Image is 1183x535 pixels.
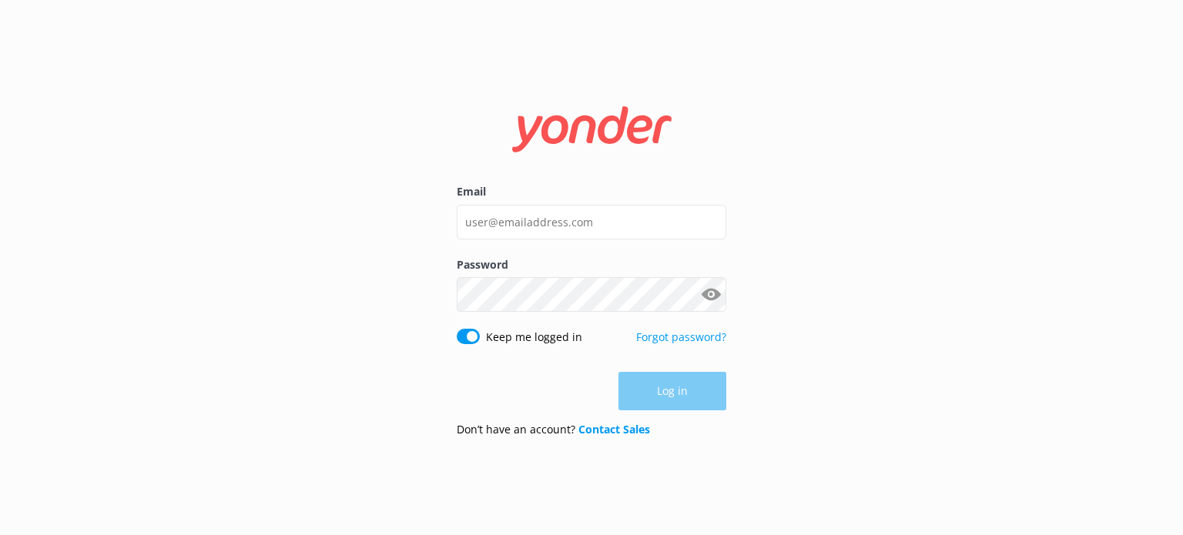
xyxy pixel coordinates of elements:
[457,256,726,273] label: Password
[578,422,650,436] a: Contact Sales
[457,183,726,200] label: Email
[695,279,726,310] button: Show password
[457,421,650,438] p: Don’t have an account?
[457,205,726,239] input: user@emailaddress.com
[486,329,582,346] label: Keep me logged in
[636,329,726,344] a: Forgot password?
